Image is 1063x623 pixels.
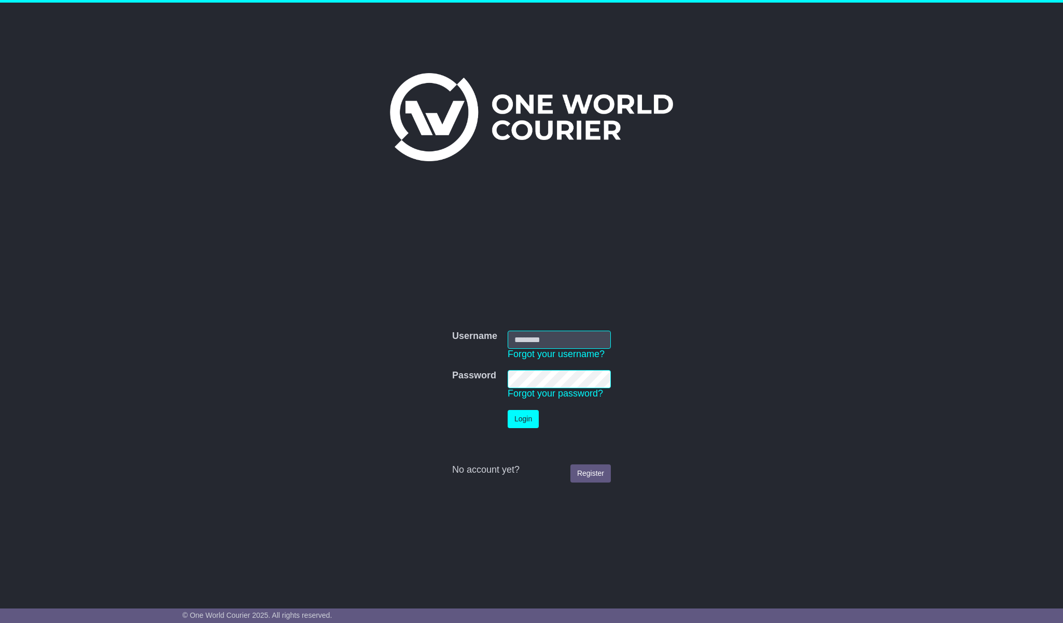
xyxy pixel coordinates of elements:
[570,464,611,483] a: Register
[452,331,497,342] label: Username
[508,388,603,399] a: Forgot your password?
[508,349,605,359] a: Forgot your username?
[183,611,332,619] span: © One World Courier 2025. All rights reserved.
[390,73,673,161] img: One World
[508,410,539,428] button: Login
[452,370,496,381] label: Password
[452,464,611,476] div: No account yet?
